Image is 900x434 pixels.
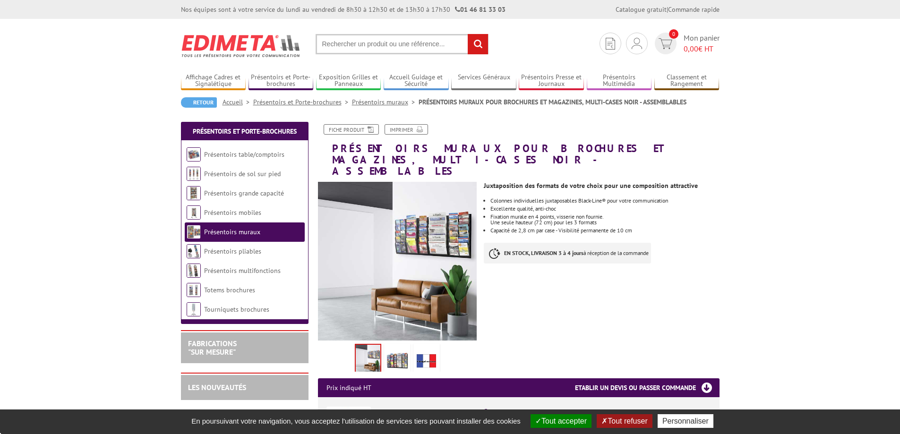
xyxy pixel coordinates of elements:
a: Présentoirs et Porte-brochures [193,127,297,136]
a: Présentoirs et Porte-brochures [253,98,352,106]
span: Mon panier [684,33,720,54]
img: Edimeta [181,28,301,63]
img: Présentoirs muraux [187,225,201,239]
a: devis rapide 0 Mon panier 0,00€ HT [652,33,720,54]
button: Tout accepter [531,414,591,428]
div: Nos équipes sont à votre service du lundi au vendredi de 8h30 à 12h30 et de 13h30 à 17h30 [181,5,506,14]
a: Classement et Rangement [654,73,720,89]
a: Retour [181,97,217,108]
p: Prix indiqué HT [326,378,371,397]
input: rechercher [468,34,488,54]
img: Présentoirs mobiles [187,205,201,220]
a: Présentoirs Multimédia [587,73,652,89]
span: 0,00 [684,44,698,53]
a: Commande rapide [668,5,720,14]
span: € HT [684,43,720,54]
input: Rechercher un produit ou une référence... [316,34,489,54]
li: Fixation murale en 4 points, visserie non fournie. Une seule hauteur (72 cm) pour les 3 formats [490,214,719,225]
li: Capacité de 2,8 cm par case - Visibilité permanente de 10 cm [490,228,719,233]
h3: Etablir un devis ou passer commande [575,378,720,397]
img: presentoir_mural_blacl_line_noir_410501_410601_411001_420601_421201.jpg [356,345,380,374]
strong: Juxtaposition des formats de votre choix pour une composition attractive [484,181,698,190]
a: FABRICATIONS"Sur Mesure" [188,339,237,357]
img: Présentoirs table/comptoirs [187,147,201,162]
img: Présentoirs grande capacité [187,186,201,200]
a: Présentoirs de sol sur pied [204,170,281,178]
a: Présentoirs grande capacité [204,189,284,197]
img: devis rapide [659,38,672,49]
span: Réf.410501 [575,407,613,417]
a: Exposition Grilles et Panneaux [316,73,381,89]
button: Tout refuser [597,414,652,428]
a: Présentoirs muraux [204,228,260,236]
div: Présentoir mural Black-Line® noir A4 portrait - 5 cases - [393,407,711,417]
a: Tourniquets brochures [204,305,269,314]
a: Présentoirs et Porte-brochures [249,73,314,89]
a: Imprimer [385,124,428,135]
a: Présentoirs multifonctions [204,266,281,275]
button: Personnaliser (fenêtre modale) [658,414,713,428]
strong: EN STOCK, LIVRAISON 3 à 4 jours [504,249,583,256]
img: Présentoirs multifonctions [187,264,201,278]
li: PRÉSENTOIRS MURAUX POUR BROCHURES ET MAGAZINES, MULTI-CASES NOIR - ASSEMBLABLES [419,97,686,107]
img: Totems brochures [187,283,201,297]
img: presentoir_mural_blacl_line_noir_410501_410601_411001_420601_421201.jpg [318,182,477,341]
strong: 01 46 81 33 03 [455,5,506,14]
img: devis rapide [632,38,642,49]
span: 0 [669,29,678,39]
a: Affichage Cadres et Signalétique [181,73,246,89]
a: Présentoirs table/comptoirs [204,150,284,159]
a: Présentoirs pliables [204,247,261,255]
a: Accueil Guidage et Sécurité [384,73,449,89]
a: Présentoirs muraux [352,98,419,106]
img: presentoirs_muraux_410501_1.jpg [386,346,409,375]
img: Présentoirs de sol sur pied [187,167,201,181]
li: Excellente qualité, anti-choc [490,206,719,212]
img: edimeta_produit_fabrique_en_france.jpg [415,346,438,375]
a: LES NOUVEAUTÉS [188,383,246,392]
a: Présentoirs Presse et Journaux [519,73,584,89]
img: Présentoirs pliables [187,244,201,258]
span: En poursuivant votre navigation, vous acceptez l'utilisation de services tiers pouvant installer ... [187,417,525,425]
a: Services Généraux [451,73,516,89]
img: Tourniquets brochures [187,302,201,316]
a: Totems brochures [204,286,255,294]
a: Présentoirs mobiles [204,208,261,217]
a: Fiche produit [324,124,379,135]
p: à réception de la commande [484,243,651,264]
a: Catalogue gratuit [616,5,667,14]
div: | [616,5,720,14]
img: devis rapide [606,38,615,50]
h1: PRÉSENTOIRS MURAUX POUR BROCHURES ET MAGAZINES, MULTI-CASES NOIR - ASSEMBLABLES [311,124,727,177]
li: Colonnes individuelles juxtaposables Black-Line® pour votre communication [490,198,719,204]
a: Accueil [223,98,253,106]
